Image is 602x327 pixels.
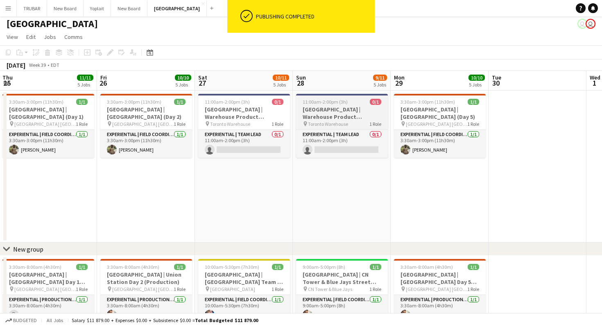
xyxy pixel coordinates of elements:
[394,130,486,158] app-card-role: Experiential | Field Coordinator1/13:30am-3:00pm (11h30m)[PERSON_NAME]
[198,94,290,158] app-job-card: 11:00am-2:00pm (3h)0/1[GEOGRAPHIC_DATA] | Warehouse Product Reception (pt.1) Toronto Warehouse1 R...
[394,94,486,158] div: 3:30am-3:00pm (11h30m)1/1[GEOGRAPHIC_DATA] | [GEOGRAPHIC_DATA] (Day 5) [GEOGRAPHIC_DATA] [GEOGRAP...
[369,121,381,127] span: 1 Role
[256,13,371,20] div: Publishing completed
[369,286,381,292] span: 1 Role
[577,19,587,29] app-user-avatar: Jamaal Jemmott
[295,78,306,88] span: 28
[61,32,86,42] a: Comms
[394,74,405,81] span: Mon
[296,74,306,81] span: Sun
[9,99,63,105] span: 3:30am-3:00pm (11h30m)
[64,33,83,41] span: Comms
[14,121,76,127] span: [GEOGRAPHIC_DATA] [GEOGRAPHIC_DATA]
[198,271,290,286] h3: [GEOGRAPHIC_DATA] | [GEOGRAPHIC_DATA] Team | Day 3 (Team Lead)
[2,106,94,120] h3: [GEOGRAPHIC_DATA] | [GEOGRAPHIC_DATA] (Day 1)
[308,286,352,292] span: CN Tower & Blue Jays
[45,317,65,323] span: All jobs
[100,94,192,158] div: 3:30am-3:00pm (11h30m)1/1[GEOGRAPHIC_DATA] | [GEOGRAPHIC_DATA] (Day 2) [GEOGRAPHIC_DATA] [GEOGRAP...
[296,295,388,323] app-card-role: Experiential | Field Coordinator1/19:00am-5:00pm (8h)[PERSON_NAME]
[492,74,501,81] span: Tue
[394,106,486,120] h3: [GEOGRAPHIC_DATA] | [GEOGRAPHIC_DATA] (Day 5)
[198,74,207,81] span: Sat
[2,74,13,81] span: Thu
[112,286,174,292] span: [GEOGRAPHIC_DATA] [GEOGRAPHIC_DATA]
[467,121,479,127] span: 1 Role
[7,61,25,69] div: [DATE]
[406,286,467,292] span: [GEOGRAPHIC_DATA] [GEOGRAPHIC_DATA]
[370,99,381,105] span: 0/1
[99,78,107,88] span: 26
[205,264,259,270] span: 10:00am-5:30pm (7h30m)
[586,19,595,29] app-user-avatar: Jamaal Jemmott
[100,130,192,158] app-card-role: Experiential | Field Coordinator1/13:30am-3:00pm (11h30m)[PERSON_NAME]
[393,78,405,88] span: 29
[1,78,13,88] span: 25
[272,264,283,270] span: 1/1
[77,75,93,81] span: 11/11
[41,32,59,42] a: Jobs
[467,286,479,292] span: 1 Role
[2,271,94,286] h3: [GEOGRAPHIC_DATA] | [GEOGRAPHIC_DATA] Day 1 Production)
[4,316,38,325] button: Budgeted
[296,259,388,323] app-job-card: 9:00am-5:00pm (8h)1/1[GEOGRAPHIC_DATA] | CN Tower & Blue Jays Street Team | Day 4 (Team Lead) CN ...
[2,259,94,323] div: 3:30am-8:00am (4h30m)1/1[GEOGRAPHIC_DATA] | [GEOGRAPHIC_DATA] Day 1 Production) [GEOGRAPHIC_DATA]...
[112,121,174,127] span: [GEOGRAPHIC_DATA] [GEOGRAPHIC_DATA]
[44,33,56,41] span: Jobs
[17,0,47,16] button: TRUBAR
[100,259,192,323] app-job-card: 3:30am-8:00am (4h30m)1/1[GEOGRAPHIC_DATA] | Union Station Day 2 (Production) [GEOGRAPHIC_DATA] [G...
[14,286,76,292] span: [GEOGRAPHIC_DATA] [GEOGRAPHIC_DATA]
[394,295,486,323] app-card-role: Experiential | Production Assistant1/13:30am-8:00am (4h30m)[PERSON_NAME]
[9,264,61,270] span: 3:30am-8:00am (4h30m)
[100,106,192,120] h3: [GEOGRAPHIC_DATA] | [GEOGRAPHIC_DATA] (Day 2)
[394,271,486,286] h3: [GEOGRAPHIC_DATA] | [GEOGRAPHIC_DATA] Day 5 Production)
[373,75,387,81] span: 9/11
[198,259,290,323] app-job-card: 10:00am-5:30pm (7h30m)1/1[GEOGRAPHIC_DATA] | [GEOGRAPHIC_DATA] Team | Day 3 (Team Lead) [GEOGRAPH...
[590,74,600,81] span: Wed
[76,99,88,105] span: 1/1
[303,99,348,105] span: 11:00am-2:00pm (3h)
[308,121,348,127] span: Toronto Warehouse
[469,82,484,88] div: 5 Jobs
[51,62,59,68] div: EDT
[13,318,37,323] span: Budgeted
[111,0,147,16] button: New Board
[296,94,388,158] div: 11:00am-2:00pm (3h)0/1[GEOGRAPHIC_DATA] | Warehouse Product Reception (pt.2) Toronto Warehouse1 R...
[296,130,388,158] app-card-role: Experiential | Team Lead0/111:00am-2:00pm (3h)
[147,0,207,16] button: [GEOGRAPHIC_DATA]
[76,121,88,127] span: 1 Role
[77,82,93,88] div: 5 Jobs
[3,32,21,42] a: View
[272,286,283,292] span: 1 Role
[84,0,111,16] button: Yoplait
[107,264,159,270] span: 3:30am-8:00am (4h30m)
[13,245,43,253] div: New group
[100,74,107,81] span: Fri
[27,62,48,68] span: Week 39
[100,295,192,323] app-card-role: Experiential | Production Assistant1/13:30am-8:00am (4h30m)[PERSON_NAME]
[76,264,88,270] span: 1/1
[100,271,192,286] h3: [GEOGRAPHIC_DATA] | Union Station Day 2 (Production)
[7,18,98,30] h1: [GEOGRAPHIC_DATA]
[174,264,186,270] span: 1/1
[296,106,388,120] h3: [GEOGRAPHIC_DATA] | Warehouse Product Reception (pt.2)
[272,121,283,127] span: 1 Role
[175,82,191,88] div: 5 Jobs
[401,264,453,270] span: 3:30am-8:00am (4h30m)
[198,106,290,120] h3: [GEOGRAPHIC_DATA] | Warehouse Product Reception (pt.1)
[2,94,94,158] app-job-card: 3:30am-3:00pm (11h30m)1/1[GEOGRAPHIC_DATA] | [GEOGRAPHIC_DATA] (Day 1) [GEOGRAPHIC_DATA] [GEOGRAP...
[76,286,88,292] span: 1 Role
[107,99,161,105] span: 3:30am-3:00pm (11h30m)
[401,99,455,105] span: 3:30am-3:00pm (11h30m)
[198,130,290,158] app-card-role: Experiential | Team Lead0/111:00am-2:00pm (3h)
[205,99,250,105] span: 11:00am-2:00pm (3h)
[370,264,381,270] span: 1/1
[174,121,186,127] span: 1 Role
[468,75,485,81] span: 10/10
[273,82,289,88] div: 5 Jobs
[2,130,94,158] app-card-role: Experiential | Field Coordinator1/13:30am-3:00pm (11h30m)[PERSON_NAME]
